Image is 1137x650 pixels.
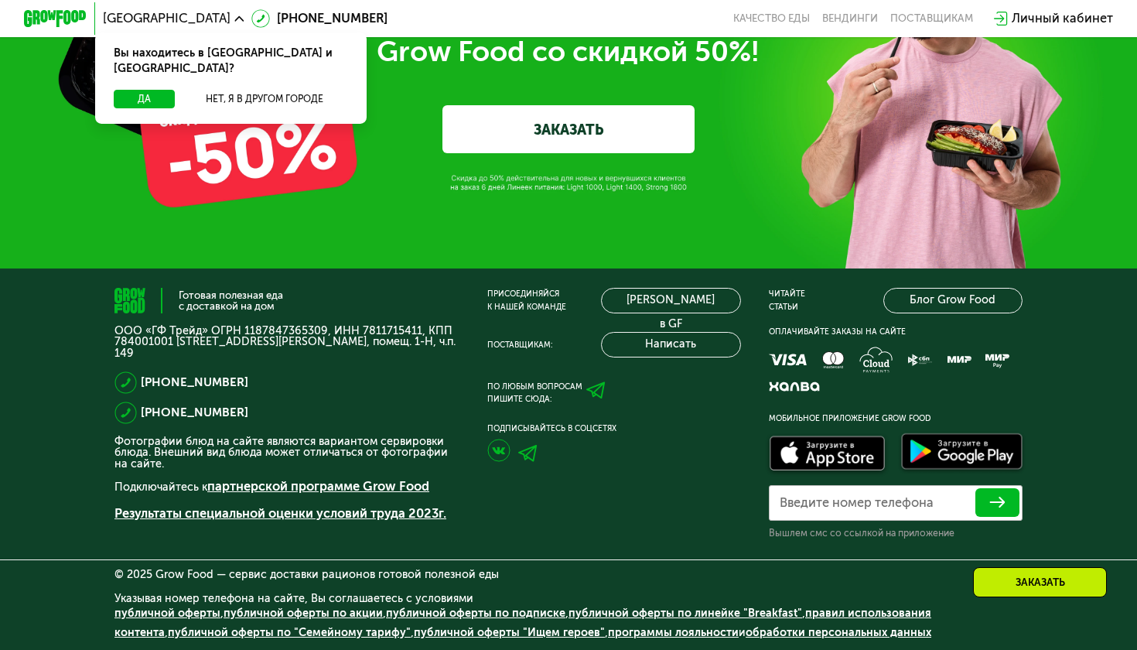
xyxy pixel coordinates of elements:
[114,436,459,470] p: Фотографии блюд на сайте являются вариантом сервировки блюда. Внешний вид блюда может отличаться ...
[114,570,1023,580] div: © 2025 Grow Food — сервис доставки рационов готовой полезной еды
[769,288,805,313] div: Читайте статьи
[224,607,383,620] a: публичной оферты по акции
[601,288,740,313] a: [PERSON_NAME] в GF
[126,5,1010,68] div: Успей заказать Grow Food со скидкой 50%!
[114,607,931,639] a: правил использования контента
[897,430,1026,476] img: Доступно в Google Play
[733,12,810,25] a: Качество еды
[780,498,934,507] label: Введите номер телефона
[769,412,1023,425] div: Мобильное приложение Grow Food
[114,607,220,620] a: публичной оферты
[168,626,411,639] a: публичной оферты по "Семейному тарифу"
[114,607,931,639] span: , , , , , , , и
[487,422,741,435] div: Подписывайтесь в соцсетях
[487,381,582,406] div: По любым вопросам пишите сюда:
[746,626,931,639] a: обработки персональных данных
[883,288,1023,313] a: Блог Grow Food
[114,506,446,521] a: Результаты специальной оценки условий труда 2023г.
[414,626,605,639] a: публичной оферты "Ищем героев"
[141,373,248,392] a: [PHONE_NUMBER]
[601,332,740,357] button: Написать
[114,477,459,497] p: Подключайтесь к
[568,607,802,620] a: публичной оферты по линейке "Breakfast"
[1012,9,1113,29] div: Личный кабинет
[608,626,739,639] a: программы лояльности
[207,479,429,494] a: партнерской программе Grow Food
[442,105,695,152] a: ЗАКАЗАТЬ
[95,32,367,90] div: Вы находитесь в [GEOGRAPHIC_DATA] и [GEOGRAPHIC_DATA]?
[114,90,175,109] button: Да
[487,339,552,351] div: Поставщикам:
[386,607,565,620] a: публичной оферты по подписке
[141,403,248,422] a: [PHONE_NUMBER]
[487,288,566,313] div: Присоединяйся к нашей команде
[103,12,230,25] span: [GEOGRAPHIC_DATA]
[769,527,1023,539] div: Вышлем смс со ссылкой на приложение
[114,326,459,359] p: ООО «ГФ Трейд» ОГРН 1187847365309, ИНН 7811715411, КПП 784001001 [STREET_ADDRESS][PERSON_NAME], п...
[179,290,283,311] div: Готовая полезная еда с доставкой на дом
[890,12,973,25] div: поставщикам
[181,90,347,109] button: Нет, я в другом городе
[251,9,388,29] a: [PHONE_NUMBER]
[769,326,1023,338] div: Оплачивайте заказы на сайте
[822,12,878,25] a: Вендинги
[973,567,1107,597] div: Заказать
